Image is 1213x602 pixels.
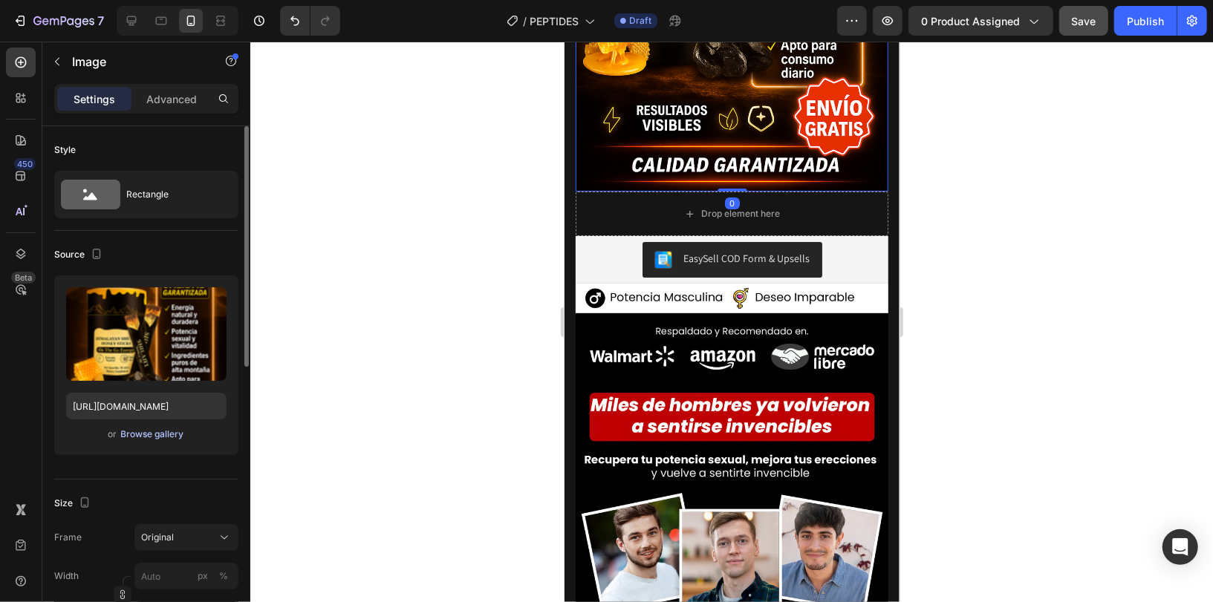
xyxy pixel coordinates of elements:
button: Original [134,524,238,551]
button: Browse gallery [120,427,185,442]
span: Save [1072,15,1096,27]
span: Draft [629,14,651,27]
div: Size [54,494,94,514]
div: Rectangle [126,177,217,212]
button: 7 [6,6,111,36]
input: https://example.com/image.jpg [66,393,227,419]
div: Style [54,143,76,157]
div: Beta [11,272,36,284]
button: 0 product assigned [908,6,1053,36]
button: Save [1059,6,1108,36]
iframe: Design area [565,42,900,602]
span: Original [141,531,174,544]
span: 0 product assigned [921,13,1020,29]
div: Publish [1127,13,1164,29]
label: Frame [54,531,82,544]
div: 450 [14,158,36,170]
button: px [215,567,232,585]
button: % [194,567,212,585]
p: Image [72,53,198,71]
p: 7 [97,12,104,30]
div: Undo/Redo [280,6,340,36]
button: Publish [1114,6,1177,36]
div: Browse gallery [121,428,184,441]
div: % [219,569,228,583]
span: / [523,13,527,29]
div: px [198,569,208,583]
label: Width [54,569,79,583]
p: Advanced [146,91,197,107]
img: preview-image [66,287,227,381]
span: PEPTIDES [530,13,579,29]
span: or [108,425,117,443]
input: px% [134,563,238,589]
div: Open Intercom Messenger [1162,529,1198,565]
p: Settings [74,91,115,107]
div: Source [54,245,105,265]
